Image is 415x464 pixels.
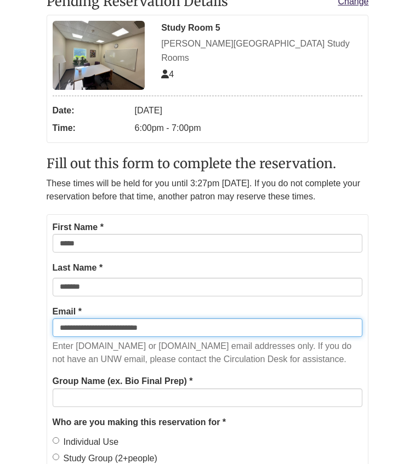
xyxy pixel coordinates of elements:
[53,436,119,450] label: Individual Use
[53,340,363,366] p: Enter [DOMAIN_NAME] or [DOMAIN_NAME] email addresses only. If you do not have an UNW email, pleas...
[53,416,363,430] legend: Who are you making this reservation for *
[53,438,59,444] input: Individual Use
[53,454,59,461] input: Study Group (2+people)
[53,305,82,319] label: Email *
[161,21,362,36] div: Study Room 5
[53,261,103,276] label: Last Name *
[135,120,363,138] dd: 6:00pm - 7:00pm
[53,102,129,120] dt: Date:
[53,120,129,138] dt: Time:
[53,221,104,235] label: First Name *
[47,157,369,171] h2: Fill out this form to complete the reservation.
[161,70,174,79] span: The capacity of this space
[53,21,145,90] img: Study Room 5
[47,177,369,204] p: These times will be held for you until 3:27pm [DATE]. If you do not complete your reservation bef...
[135,102,363,120] dd: [DATE]
[53,375,193,389] label: Group Name (ex. Bio Final Prep) *
[161,37,362,65] div: [PERSON_NAME][GEOGRAPHIC_DATA] Study Rooms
